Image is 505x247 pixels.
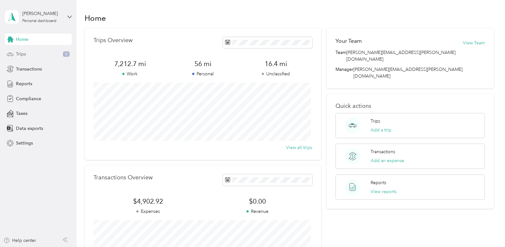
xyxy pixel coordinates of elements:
[16,80,32,87] span: Reports
[203,197,312,206] span: $0.00
[346,49,485,63] span: [PERSON_NAME][EMAIL_ADDRESS][PERSON_NAME][DOMAIN_NAME]
[371,179,386,186] p: Reports
[4,237,36,244] button: Help center
[335,37,362,45] h2: Your Team
[85,15,106,21] h1: Home
[16,95,41,102] span: Compliance
[16,110,27,117] span: Taxes
[16,140,33,146] span: Settings
[22,19,57,23] div: Personal dashboard
[371,127,391,133] button: Add a trip
[371,118,380,124] p: Trips
[94,197,203,206] span: $4,902.92
[371,148,395,155] p: Transactions
[94,37,132,44] p: Trips Overview
[371,157,404,164] button: Add an expense
[16,125,43,132] span: Data exports
[335,66,353,79] span: Manager
[94,59,166,68] span: 7,212.7 mi
[166,71,239,77] p: Personal
[203,208,312,215] p: Revenue
[16,36,28,43] span: Home
[94,174,153,181] p: Transactions Overview
[166,59,239,68] span: 56 mi
[469,211,505,247] iframe: Everlance-gr Chat Button Frame
[286,144,312,151] button: View all trips
[239,59,312,68] span: 16.4 mi
[371,188,396,195] button: View reports
[353,67,463,79] span: [PERSON_NAME][EMAIL_ADDRESS][PERSON_NAME][DOMAIN_NAME]
[22,10,62,17] div: [PERSON_NAME]
[16,66,42,72] span: Transactions
[94,71,166,77] p: Work
[63,51,70,57] span: 6
[16,51,26,57] span: Trips
[239,71,312,77] p: Unclassified
[94,208,203,215] p: Expenses
[335,103,485,109] p: Quick actions
[463,40,485,46] button: View Team
[335,49,346,63] span: Team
